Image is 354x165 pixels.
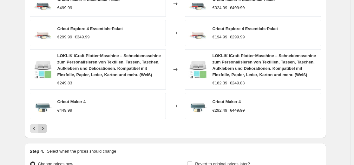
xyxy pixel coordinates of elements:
img: 61PIqjMZq8L_80x.jpg [188,23,207,43]
div: €499.99 [57,5,72,11]
button: Previous [30,124,39,133]
img: 71PVxw-ATWL_80x.jpg [33,60,52,79]
div: €249.83 [57,80,72,86]
img: 61PIqjMZq8L_80x.jpg [33,23,52,43]
span: Cricut Maker 4 [57,99,86,104]
p: Select when the prices should change [47,148,116,155]
img: 61RbcwmusqL_80x.jpg [33,96,52,115]
div: €292.49 [213,107,227,114]
strike: €449.99 [230,107,245,114]
button: Next [38,124,47,133]
div: €162.39 [213,80,227,86]
span: Cricut Explore 4 Essentials-Paket [213,26,278,31]
div: €449.99 [57,107,72,114]
div: €299.99 [57,34,72,40]
img: 61RbcwmusqL_80x.jpg [188,96,207,115]
strike: €299.99 [230,34,245,40]
span: LOKLiK iCraft Plotter-Maschine – Schneidemaschine zum Personalisieren von Textilien, Tassen, Tasc... [57,53,161,77]
strike: €499.99 [230,5,245,11]
img: 71PVxw-ATWL_80x.jpg [188,60,207,79]
nav: Pagination [30,124,47,133]
h2: Step 4. [30,148,44,155]
strike: €349.99 [75,34,90,40]
div: €194.99 [213,34,227,40]
span: Cricut Explore 4 Essentials-Paket [57,26,123,31]
span: Cricut Maker 4 [213,99,241,104]
strike: €249.83 [230,80,245,86]
span: LOKLiK iCraft Plotter-Maschine – Schneidemaschine zum Personalisieren von Textilien, Tassen, Tasc... [213,53,316,77]
div: €324.99 [213,5,227,11]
